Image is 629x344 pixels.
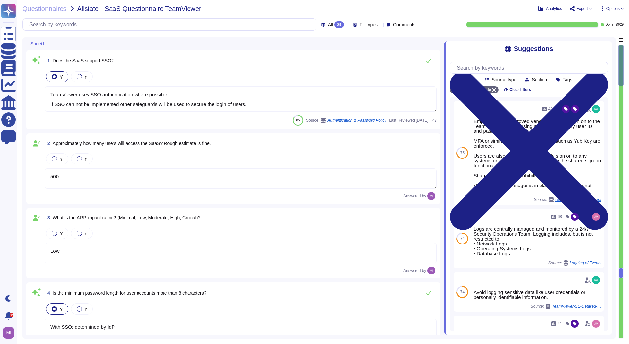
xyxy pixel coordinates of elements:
[85,231,87,236] span: n
[53,290,207,296] span: Is the minimum password length for user accounts more than 8 characters?
[60,74,63,80] span: Y
[85,156,87,162] span: n
[538,6,562,11] button: Analytics
[403,194,426,198] span: Answered by
[460,237,465,241] span: 74
[605,23,614,26] span: Done:
[558,322,562,326] span: 41
[45,215,50,220] span: 3
[592,320,600,328] img: user
[473,290,601,300] div: Avoid logging sensitive data like user credentials or personally identifiable information.
[45,319,437,344] textarea: With SSO: determined by IdP Without SSO: Lower case + Upper case + Number + Special character. 6 ...
[389,118,428,122] span: Last Reviewed [DATE]
[22,5,67,12] span: Questionnaires
[592,213,600,221] img: user
[45,86,437,112] textarea: TeamViewer uses SSO authentication where possible. If SSO can not be implemented other safeguards...
[427,267,435,274] img: user
[306,118,386,123] span: Source:
[77,5,201,12] span: Allstate - SaaS Questionnaire TeamViewer
[460,290,465,294] span: 74
[53,215,200,220] span: What is the ARP impact rating? (Minimal, Low, Moderate, High, Critical)?
[45,243,437,263] textarea: Low
[403,269,426,272] span: Answered by
[453,62,608,73] input: Search by keywords
[552,304,601,308] span: TeamViewer-SE-Detailed-Report-2024-11-14.pdf
[1,326,19,340] button: user
[328,22,333,27] span: All
[60,156,63,162] span: Y
[53,141,211,146] span: Approximately how many users will access the SaaS? Rough estimate is fine.
[30,42,45,46] span: Sheet1
[85,74,87,80] span: n
[576,7,588,11] span: Export
[45,168,437,189] textarea: 500
[45,58,50,63] span: 1
[327,118,386,122] span: Authentication & Password Policy
[53,58,114,63] span: Does the SaaS support SSO?
[393,22,415,27] span: Comments
[531,304,601,309] span: Source:
[26,19,316,30] input: Search by keywords
[460,151,465,155] span: 75
[431,118,437,122] span: 47
[3,327,14,339] img: user
[592,105,600,113] img: user
[360,22,378,27] span: Fill types
[548,260,601,266] span: Source:
[570,261,601,265] span: Logging of Events
[592,276,600,284] img: user
[60,231,63,236] span: Y
[427,192,435,200] img: user
[85,306,87,312] span: n
[45,141,50,146] span: 2
[334,21,344,28] div: 29
[296,118,300,122] span: 85
[45,291,50,295] span: 4
[606,7,620,11] span: Options
[10,313,13,317] div: 9+
[616,23,624,26] span: 29 / 29
[546,7,562,11] span: Analytics
[60,306,63,312] span: Y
